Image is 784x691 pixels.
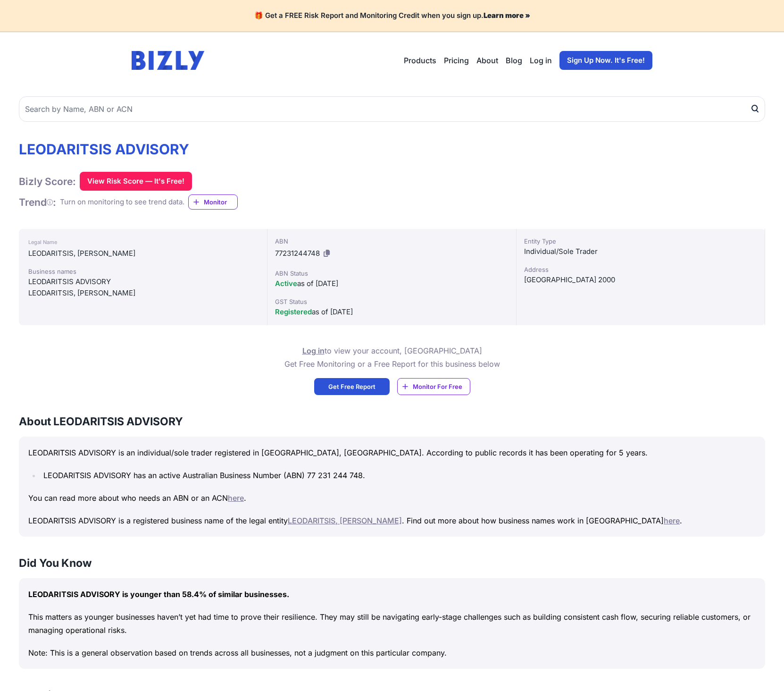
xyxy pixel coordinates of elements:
[328,382,375,391] span: Get Free Report
[275,307,312,316] span: Registered
[530,55,552,66] a: Log in
[524,236,757,246] div: Entity Type
[524,274,757,286] div: [GEOGRAPHIC_DATA] 2000
[524,246,757,257] div: Individual/Sole Trader
[413,382,462,391] span: Monitor For Free
[444,55,469,66] a: Pricing
[28,491,756,505] p: You can read more about who needs an ABN or an ACN .
[275,297,508,306] div: GST Status
[559,51,652,70] a: Sign Up Now. It's Free!
[41,469,756,482] li: LEODARITSIS ADVISORY has an active Australian Business Number (ABN) 77 231 244 748.
[275,279,297,288] span: Active
[60,197,184,208] div: Turn on monitoring to see trend data.
[476,55,498,66] a: About
[19,414,765,429] h3: About LEODARITSIS ADVISORY
[19,96,765,122] input: Search by Name, ABN or ACN
[28,276,258,287] div: LEODARITSIS ADVISORY
[80,172,192,191] button: View Risk Score — It's Free!
[28,610,756,637] p: This matters as younger businesses haven’t yet had time to prove their resilience. They may still...
[484,11,530,20] a: Learn more »
[28,236,258,248] div: Legal Name
[28,287,258,299] div: LEODARITSIS, [PERSON_NAME]
[228,493,244,503] a: here
[275,269,508,278] div: ABN Status
[506,55,522,66] a: Blog
[275,236,508,246] div: ABN
[28,588,756,601] p: LEODARITSIS ADVISORY is younger than 58.4% of similar businesses.
[28,514,756,527] p: LEODARITSIS ADVISORY is a registered business name of the legal entity . Find out more about how ...
[314,378,390,395] a: Get Free Report
[19,175,76,188] h1: Bizly Score:
[275,249,320,258] span: 77231244748
[275,278,508,289] div: as of [DATE]
[28,248,258,259] div: LEODARITSIS, [PERSON_NAME]
[19,141,238,158] h1: LEODARITSIS ADVISORY
[11,11,773,20] h4: 🎁 Get a FREE Risk Report and Monitoring Credit when you sign up.
[28,267,258,276] div: Business names
[28,646,756,659] p: Note: This is a general observation based on trends across all businesses, not a judgment on this...
[288,516,402,525] a: LEODARITSIS, [PERSON_NAME]
[397,378,470,395] a: Monitor For Free
[19,556,765,571] h3: Did You Know
[275,306,508,318] div: as of [DATE]
[28,446,756,459] p: LEODARITSIS ADVISORY is an individual/sole trader registered in [GEOGRAPHIC_DATA], [GEOGRAPHIC_DA...
[302,346,325,355] a: Log in
[19,196,56,209] h1: Trend :
[524,265,757,274] div: Address
[204,197,237,207] span: Monitor
[664,516,680,525] a: here
[188,194,238,210] a: Monitor
[284,344,500,371] p: to view your account, [GEOGRAPHIC_DATA] Get Free Monitoring or a Free Report for this business below
[404,55,436,66] button: Products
